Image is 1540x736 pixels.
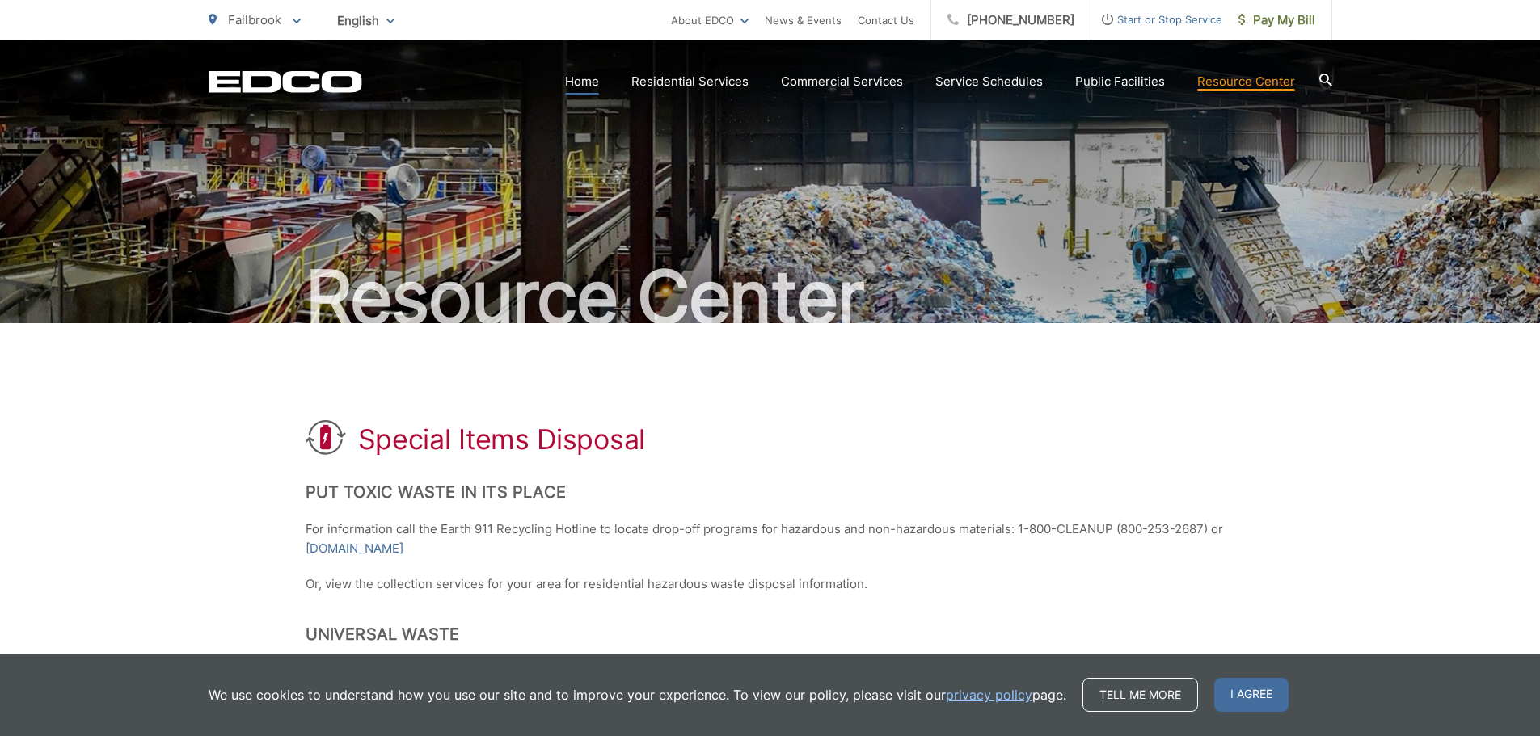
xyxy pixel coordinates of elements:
p: Or, view the collection services for your area for residential hazardous waste disposal information. [306,574,1235,594]
a: privacy policy [946,685,1032,704]
a: Public Facilities [1075,72,1165,91]
p: For information call the Earth 911 Recycling Hotline to locate drop-off programs for hazardous an... [306,519,1235,558]
h2: Resource Center [209,257,1332,338]
span: Pay My Bill [1238,11,1315,30]
h1: Special Items Disposal [358,423,645,456]
a: Tell me more [1082,678,1198,712]
h2: Put Toxic Waste In Its Place [306,482,1235,502]
a: Resource Center [1197,72,1295,91]
h2: Universal Waste [306,625,1235,644]
a: About EDCO [671,11,749,30]
a: [DOMAIN_NAME] [306,539,403,558]
a: Commercial Services [781,72,903,91]
span: I agree [1214,678,1289,712]
a: Residential Services [631,72,749,91]
a: Home [565,72,599,91]
a: EDCD logo. Return to the homepage. [209,70,362,93]
a: Contact Us [858,11,914,30]
span: English [325,6,407,35]
a: News & Events [765,11,842,30]
p: We use cookies to understand how you use our site and to improve your experience. To view our pol... [209,685,1066,704]
span: Fallbrook [228,12,281,27]
a: Service Schedules [935,72,1043,91]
